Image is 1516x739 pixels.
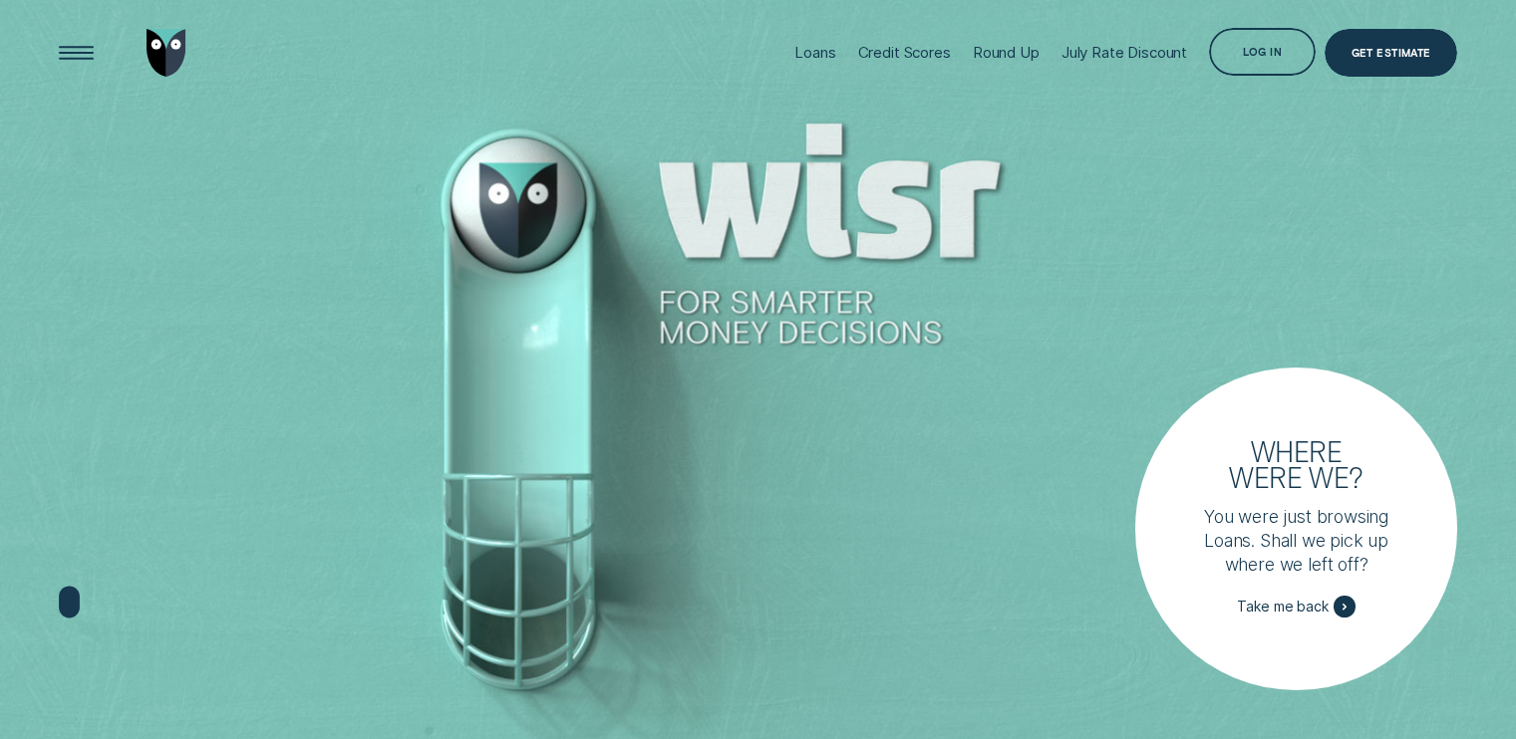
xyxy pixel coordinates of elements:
[1190,505,1402,577] p: You were just browsing Loans. Shall we pick up where we left off?
[973,43,1040,62] div: Round Up
[1325,29,1457,77] a: Get Estimate
[794,43,835,62] div: Loans
[1209,28,1316,76] button: Log in
[1218,438,1373,491] h3: Where were we?
[1237,598,1328,616] span: Take me back
[858,43,951,62] div: Credit Scores
[147,29,186,77] img: Wisr
[1061,43,1187,62] div: July Rate Discount
[52,29,100,77] button: Open Menu
[1135,368,1458,690] a: Where were we?You were just browsing Loans. Shall we pick up where we left off?Take me back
